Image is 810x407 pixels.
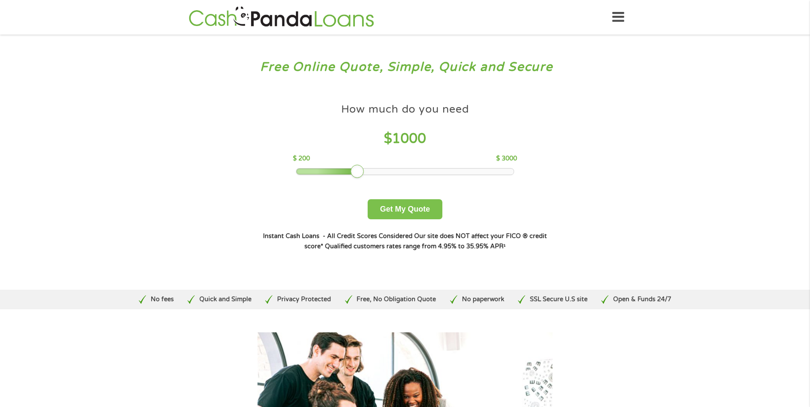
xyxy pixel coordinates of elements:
[151,295,174,304] p: No fees
[325,243,506,250] strong: Qualified customers rates range from 4.95% to 35.95% APR¹
[368,199,442,219] button: Get My Quote
[263,233,412,240] strong: Instant Cash Loans - All Credit Scores Considered
[496,154,517,163] p: $ 3000
[392,131,426,147] span: 1000
[530,295,588,304] p: SSL Secure U.S site
[186,5,377,29] img: GetLoanNow Logo
[357,295,436,304] p: Free, No Obligation Quote
[293,154,310,163] p: $ 200
[613,295,671,304] p: Open & Funds 24/7
[199,295,251,304] p: Quick and Simple
[462,295,504,304] p: No paperwork
[293,130,517,148] h4: $
[304,233,547,250] strong: Our site does NOT affect your FICO ® credit score*
[341,102,469,116] h4: How much do you need
[25,59,786,75] h3: Free Online Quote, Simple, Quick and Secure
[277,295,331,304] p: Privacy Protected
